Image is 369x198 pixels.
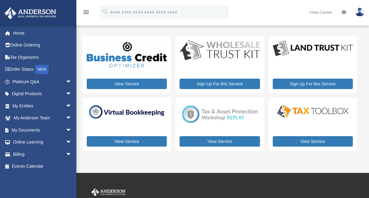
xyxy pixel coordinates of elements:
span: arrow_drop_down [66,112,78,125]
span: arrow_drop_down [66,100,78,112]
a: My Anderson Teamarrow_drop_down [4,112,81,124]
a: Billingarrow_drop_down [4,148,81,160]
a: View Service [87,79,167,89]
i: menu [82,9,90,16]
a: View Service [273,136,353,147]
a: Sign Up For this Service [273,79,353,89]
i: search [102,8,109,15]
div: NEW [35,65,49,74]
a: menu [82,11,90,16]
img: WS-Trust-Kit-lgo-1.jpg [180,40,260,61]
span: arrow_drop_down [66,88,78,100]
img: Anderson Advisors Platinum Portal [90,188,127,196]
img: Anderson Advisors Platinum Portal [3,7,58,19]
a: Online Ordering [4,39,81,51]
a: Platinum Q&Aarrow_drop_down [4,76,81,88]
span: arrow_drop_down [66,136,78,149]
a: Online Learningarrow_drop_down [4,136,81,148]
a: My Documentsarrow_drop_down [4,124,81,136]
a: Order StatusNEW [4,63,81,76]
a: Home [4,27,81,39]
a: Tax Organizers [4,51,81,63]
span: arrow_drop_down [66,76,78,88]
a: My Entitiesarrow_drop_down [4,100,81,112]
span: arrow_drop_down [66,124,78,136]
a: Sign Up For this Service [180,79,260,89]
a: View Service [180,136,260,147]
a: View Service [87,136,167,147]
img: User Pic [355,8,364,17]
a: Events Calendar [4,160,81,173]
a: Digital Productsarrow_drop_down [4,88,78,100]
span: arrow_drop_down [66,148,78,161]
img: LandTrust_lgo-1.jpg [273,40,353,57]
